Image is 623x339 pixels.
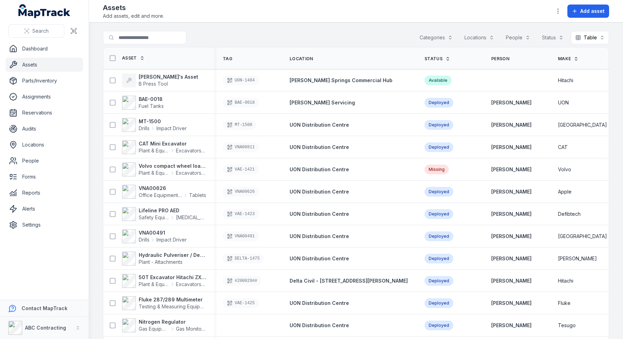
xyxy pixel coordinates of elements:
span: Hitachi [558,77,573,84]
span: Hitachi [558,277,573,284]
button: People [501,31,535,44]
span: Plant - Attachments [139,259,183,265]
span: Status [424,56,443,62]
strong: CAT Mini Excavator [139,140,206,147]
a: Make [558,56,578,62]
span: UON Distribution Centre [290,189,349,195]
span: Asset [122,55,137,61]
div: Deployed [424,298,453,308]
span: UON Distribution Centre [290,166,349,172]
a: 50T Excavator Hitachi ZX350Plant & EquipmentExcavators & Plant [122,274,206,288]
a: UON Distribution Centre [290,233,349,240]
a: Assets [6,58,83,72]
strong: [PERSON_NAME]'s Asset [139,73,198,80]
div: MT-1500 [223,120,256,130]
a: [PERSON_NAME] [491,144,532,151]
span: Gas Monitors - Methane [176,325,206,332]
span: Defibtech [558,211,581,218]
a: [PERSON_NAME] [491,277,532,284]
a: People [6,154,83,168]
span: Search [32,27,49,34]
div: UON-1484 [223,76,259,85]
strong: VNA00626 [139,185,206,192]
button: Table [571,31,609,44]
span: Plant & Equipment [139,147,169,154]
span: UON Distribution Centre [290,233,349,239]
a: MapTrack [18,4,71,18]
a: UON Distribution Centre [290,255,349,262]
span: Delta Civil - [STREET_ADDRESS][PERSON_NAME] [290,278,408,284]
a: [PERSON_NAME] Springs Commercial Hub [290,77,393,84]
span: [GEOGRAPHIC_DATA] [558,121,607,128]
strong: Contact MapTrack [22,305,67,311]
a: Reports [6,186,83,200]
strong: [PERSON_NAME] [491,166,532,173]
a: Nitrogen RegulatorGas EquipmentGas Monitors - Methane [122,318,206,332]
a: BAE-0018Fuel Tanks [122,96,164,110]
a: Audits [6,122,83,136]
strong: [PERSON_NAME] [491,233,532,240]
strong: Fluke 287/289 Multimeter [139,296,206,303]
span: Excavators & Plant [176,147,206,154]
a: Lifeline PRO AEDSafety Equipment[MEDICAL_DATA] [122,207,206,221]
div: Deployed [424,231,453,241]
a: VNA00626Office Equipment & ITTablets [122,185,206,199]
strong: Nitrogen Regulator [139,318,206,325]
strong: ABC Contracting [25,325,66,331]
button: Locations [460,31,499,44]
button: Search [8,24,64,38]
div: VAE-1425 [223,298,259,308]
a: UON Distribution Centre [290,144,349,151]
span: Make [558,56,571,62]
a: [PERSON_NAME] [491,322,532,329]
a: Hydraulic Pulveriser / Demolition ShearPlant - Attachments [122,252,206,266]
span: Office Equipment & IT [139,192,182,199]
div: Deployed [424,187,453,197]
span: UON Distribution Centre [290,322,349,328]
div: #200029## [223,276,261,286]
a: [PERSON_NAME] Servicing [290,99,355,106]
a: Settings [6,218,83,232]
span: Tablets [189,192,206,199]
div: VAE-1421 [223,165,259,174]
a: Status [424,56,450,62]
div: Available [424,76,452,85]
span: Fuel Tanks [139,103,164,109]
div: Deployed [424,276,453,286]
a: UON Distribution Centre [290,211,349,218]
a: Volvo compact wheel loaderPlant & EquipmentExcavators & Plant [122,163,206,176]
a: Reservations [6,106,83,120]
a: UON Distribution Centre [290,121,349,128]
strong: Hydraulic Pulveriser / Demolition Shear [139,252,206,259]
a: Parts/Inventory [6,74,83,88]
a: [PERSON_NAME] [491,300,532,307]
span: Volvo [558,166,571,173]
a: [PERSON_NAME] [491,188,532,195]
span: Tag [223,56,232,62]
span: Excavators & Plant [176,281,206,288]
strong: [PERSON_NAME] [491,99,532,106]
span: Impact Driver [156,125,187,132]
span: Testing & Measuring Equipment [139,303,211,309]
a: UON Distribution Centre [290,166,349,173]
span: Apple [558,188,572,195]
a: [PERSON_NAME] [491,255,532,262]
span: [MEDICAL_DATA] [176,214,206,221]
span: [PERSON_NAME] [558,255,597,262]
span: Fluke [558,300,571,307]
span: B Press Tool [139,81,168,87]
div: VNA00491 [223,231,259,241]
a: Fluke 287/289 MultimeterTesting & Measuring Equipment [122,296,206,310]
span: Plant & Equipment [139,281,169,288]
span: UON Distribution Centre [290,211,349,217]
div: Deployed [424,120,453,130]
a: Asset [122,55,145,61]
span: Add asset [580,8,605,15]
a: [PERSON_NAME]'s AssetB Press Tool [122,73,198,87]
